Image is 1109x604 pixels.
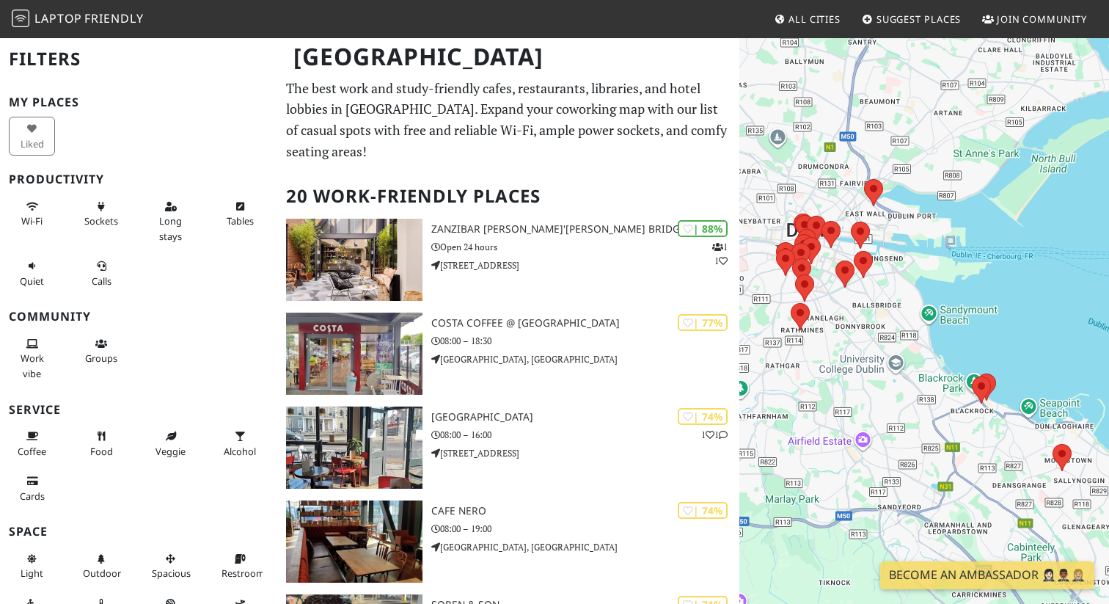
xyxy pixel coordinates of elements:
span: People working [21,352,44,379]
a: Suggest Places [856,6,967,32]
img: Zanzibar Locke, Ha'penny Bridge [286,219,422,301]
a: Costa Coffee @ Park Pointe | 77% Costa Coffee @ [GEOGRAPHIC_DATA] 08:00 – 18:30 [GEOGRAPHIC_DATA]... [277,313,739,395]
img: LaptopFriendly [12,10,29,27]
button: Tables [217,194,263,233]
a: Grove Road Cafe | 74% 11 [GEOGRAPHIC_DATA] 08:00 – 16:00 [STREET_ADDRESS] [277,407,739,489]
span: Alcohol [224,445,256,458]
a: Join Community [976,6,1093,32]
h3: My Places [9,95,268,109]
p: 08:00 – 16:00 [431,428,739,442]
button: Outdoor [78,547,125,586]
a: All Cities [768,6,846,32]
p: 08:00 – 19:00 [431,522,739,536]
img: Costa Coffee @ Park Pointe [286,313,422,395]
div: | 74% [678,502,728,519]
span: Veggie [155,445,186,458]
a: Cafe Nero | 74% Cafe Nero 08:00 – 19:00 [GEOGRAPHIC_DATA], [GEOGRAPHIC_DATA] [277,501,739,583]
button: Veggie [147,424,194,463]
span: Outdoor area [83,567,121,580]
h3: Cafe Nero [431,505,739,517]
div: | 74% [678,408,728,425]
p: [GEOGRAPHIC_DATA], [GEOGRAPHIC_DATA] [431,540,739,554]
h2: 20 Work-Friendly Places [286,174,731,219]
span: Quiet [20,274,44,288]
span: Stable Wi-Fi [21,214,43,228]
span: Work-friendly tables [227,214,254,228]
h3: [GEOGRAPHIC_DATA] [431,411,739,423]
p: The best work and study-friendly cafes, restaurants, libraries, and hotel lobbies in [GEOGRAPHIC_... [286,78,731,162]
span: Video/audio calls [92,274,111,288]
span: Friendly [84,10,143,26]
button: Alcohol [217,424,263,463]
span: Join Community [997,12,1087,26]
button: Wi-Fi [9,194,55,233]
h3: Productivity [9,172,268,186]
h1: [GEOGRAPHIC_DATA] [282,37,736,77]
span: Food [90,445,113,458]
span: Credit cards [20,490,45,503]
span: Spacious [152,567,191,580]
p: 08:00 – 18:30 [431,334,739,348]
p: 1 1 [712,240,728,268]
button: Quiet [9,254,55,293]
button: Groups [78,332,125,371]
img: Grove Road Cafe [286,407,422,489]
img: Cafe Nero [286,501,422,583]
button: Coffee [9,424,55,463]
p: 1 1 [701,428,728,442]
span: Laptop [34,10,82,26]
span: Suggest Places [876,12,962,26]
h3: Zanzibar [PERSON_NAME]'[PERSON_NAME] Bridge [431,223,739,236]
button: Long stays [147,194,194,248]
a: Become an Ambassador 🤵🏻‍♀️🤵🏾‍♂️🤵🏼‍♀️ [880,561,1094,589]
a: LaptopFriendly LaptopFriendly [12,7,144,32]
span: Restroom [222,567,265,580]
p: Open 24 hours [431,240,739,254]
button: Food [78,424,125,463]
button: Calls [78,254,125,293]
p: [STREET_ADDRESS] [431,258,739,272]
button: Sockets [78,194,125,233]
h3: Service [9,403,268,417]
span: Coffee [18,445,46,458]
p: [GEOGRAPHIC_DATA], [GEOGRAPHIC_DATA] [431,352,739,366]
a: Zanzibar Locke, Ha'penny Bridge | 88% 11 Zanzibar [PERSON_NAME]'[PERSON_NAME] Bridge Open 24 hour... [277,219,739,301]
span: Group tables [85,352,117,365]
h3: Space [9,525,268,539]
span: Power sockets [84,214,118,228]
button: Spacious [147,547,194,586]
div: | 77% [678,314,728,331]
button: Restroom [217,547,263,586]
button: Work vibe [9,332,55,385]
span: Natural light [21,567,43,580]
h3: Costa Coffee @ [GEOGRAPHIC_DATA] [431,317,739,330]
span: Long stays [159,214,182,242]
span: All Cities [788,12,841,26]
h3: Community [9,310,268,324]
div: | 88% [678,220,728,237]
h2: Filters [9,37,268,81]
p: [STREET_ADDRESS] [431,446,739,460]
button: Cards [9,469,55,508]
button: Light [9,547,55,586]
